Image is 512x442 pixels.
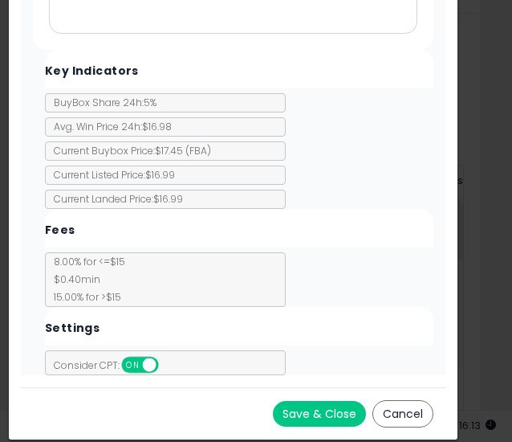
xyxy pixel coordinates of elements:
span: 15.00 % for > $15 [46,290,121,304]
span: $0.40 min [46,272,100,286]
span: $17.45 [155,144,211,158]
span: Current Landed Price: $16.99 [46,192,183,206]
span: OFF [156,358,181,371]
h5: Key Indicators [45,61,139,81]
span: 8.00 % for <= $15 [46,255,125,304]
span: BuyBox Share 24h: 5% [46,96,156,109]
button: Cancel [372,400,433,428]
span: ( FBA ) [185,144,211,158]
span: Current Buybox Price: [46,144,211,158]
h5: Settings [45,318,100,338]
span: Current Listed Price: $16.99 [46,168,175,182]
span: Avg. Win Price 24h: $16.98 [46,120,172,133]
h5: Fees [45,220,75,240]
button: Save & Close [273,401,366,427]
span: Consider CPT: [46,358,180,372]
span: ON [123,358,143,371]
